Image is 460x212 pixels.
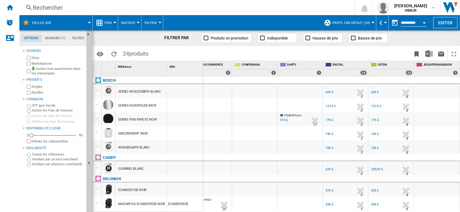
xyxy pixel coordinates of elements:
input: Marketplaces [27,62,31,66]
div: Disponibilité 0 Jour [26,126,84,131]
input: Afficher les frais de livraison [27,120,31,124]
div: 529 € [371,189,379,193]
div: 599 € [325,202,334,208]
div: Délai de livraison : 0 jour [361,192,362,198]
div: Matrice [121,15,138,30]
img: alerts-logo.svg [6,19,13,26]
div: 1 offers sold by CONFORAMA [271,70,276,75]
span: Matrice [121,21,135,25]
input: Sites [27,56,31,60]
div: 529 € [370,188,379,194]
div: CONFORAMA 1 offers sold by CONFORAMA [233,61,277,76]
div: ECAM29352B [167,197,203,210]
div: Délai de livraison : 8 jours [406,150,408,156]
div: Délai de livraison : 8 jours [406,94,408,100]
input: Inclure les frais de livraison [27,114,31,118]
b: UBALDI [405,9,417,12]
div: Rechercher [33,3,339,12]
div: Délai de livraison : 8 jours [406,136,408,142]
div: 779 € [325,118,334,122]
button: Prix [105,15,115,30]
label: Afficher les frais de livraison [32,119,84,124]
span: DARTY [287,63,322,68]
input: Inclure les frais de livraison [27,109,31,113]
div: 23 offers sold by GITEM [406,70,412,75]
button: Envoyer ce rapport par email [435,46,447,61]
button: € [379,15,385,30]
div: 779 € [371,118,379,122]
label: Inclure les frais de livraison [32,114,84,118]
button: Plein écran [448,46,460,61]
div: Délai de livraison : 21 jours [313,122,317,128]
button: Masquer [86,30,94,41]
div: 90 [77,133,84,138]
div: Sort None [103,61,115,70]
div: SKU Sort None [168,61,203,70]
div: Produits [26,77,84,82]
span: SKU [169,65,175,68]
span: En Prix [145,21,157,25]
div: 0 [25,133,30,138]
button: Editer [433,17,458,28]
div: SERIE2 WGE02408FR BLANC [118,85,161,99]
div: Délai de livraison : 0 jour [361,171,362,177]
div: Délai de livraison : 0 jour [361,122,362,128]
div: 499 € [371,203,379,207]
div: 1 019 € [325,104,336,108]
div: DIGITAL 24 offers sold by DIGITAL [324,61,368,76]
span: Produits en promotion [211,36,248,40]
span: Indisponible [267,36,288,40]
div: MAGNIFICA ECAM29352B NOIR [118,197,165,211]
div: 579 € [325,189,334,193]
label: Inclure les frais de livraison [32,108,84,113]
div: Cliquez pour filtrer sur cette marque [103,154,116,161]
div: Prix [96,15,115,30]
div: 919 € [279,117,288,123]
span: DIGITAL [332,63,367,68]
span: 24 [120,46,152,59]
div: 749 € [370,131,379,137]
span: [PERSON_NAME] [394,3,427,9]
div: Profil par défaut (24) [324,15,373,30]
div: 749 € [325,132,334,136]
md-slider: Disponibilité [32,132,76,138]
button: Profil par défaut (24) [332,15,373,30]
div: 299,99 € [371,167,383,171]
div: 579 € [325,188,334,194]
md-tab-item: Options [21,35,42,42]
label: Enlever les indisponibles [32,139,84,144]
div: 599 € [325,203,334,207]
label: OFF (prix facial) [32,103,84,108]
button: Hausse de prix [303,33,342,43]
span: € [379,20,382,26]
div: 24 offers sold by DIGITAL [360,70,367,75]
label: Inclure mon assortiment dans les statistiques [32,67,84,76]
div: ECAM35315B NOIR [118,183,147,197]
div: Exclusivité [26,146,84,151]
div: Délai de livraison : 8 jours [406,122,408,128]
span: Solution 4YOU [193,198,211,201]
img: excel-24x24.png [425,50,433,57]
div: 759 € [325,146,334,150]
button: En Prix [145,15,160,30]
div: Livraison [26,97,84,102]
label: Singles [32,84,84,89]
div: JEQUIPEMAMAISON 1 offers sold by JEQUIPEMAMAISON [415,61,459,76]
input: Vendues par un seul marchand [27,158,31,162]
div: DARTY 1 offers sold by DARTY [279,61,323,76]
md-menu: Currency [376,15,389,30]
div: 779 € [370,117,379,123]
input: OFF (prix facial) [27,104,31,108]
span: Prix [105,21,112,25]
label: Marketplaces [32,61,84,66]
div: Sort None [117,61,167,70]
input: Afficher les frais de livraison [27,139,31,143]
div: 749 € [371,132,379,136]
button: Créer un favoris [411,46,423,61]
input: Singles [27,85,31,89]
img: profile.jpg [377,2,389,14]
div: EXCLUS ADE [22,15,89,30]
span: Référence [118,65,131,68]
